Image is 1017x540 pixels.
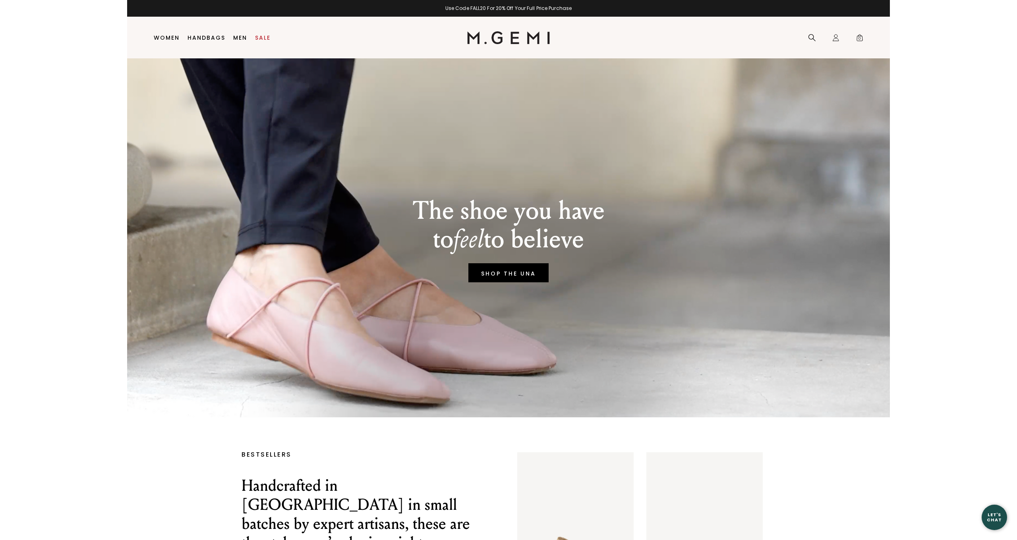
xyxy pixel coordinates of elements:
[242,452,479,457] p: BESTSELLERS
[188,35,225,41] a: Handbags
[233,35,247,41] a: Men
[255,35,271,41] a: Sale
[154,35,180,41] a: Women
[856,35,864,43] span: 0
[413,225,605,254] p: to to believe
[468,263,549,282] a: SHOP THE UNA
[127,5,890,12] div: 1 / 2
[982,512,1007,522] div: Let's Chat
[413,197,605,225] p: The shoe you have
[467,31,550,44] img: M.Gemi
[453,224,484,255] em: feel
